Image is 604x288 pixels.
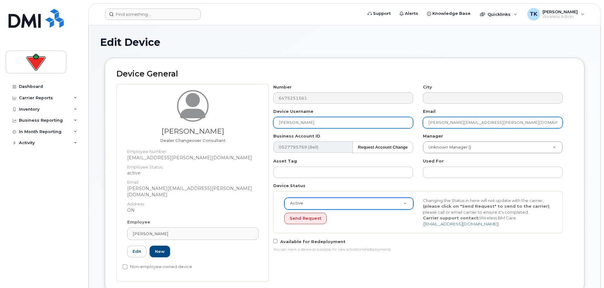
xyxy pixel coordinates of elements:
[273,239,277,243] input: Available for Redeployment
[273,183,305,189] label: Device Status
[418,198,557,227] div: Changing the Status in here will not update with the carrier, , please call or email carrier to e...
[127,145,258,155] dt: Employee Number:
[127,207,258,213] dd: ON
[127,219,150,225] label: Employee
[116,70,573,78] h2: Device General
[286,200,303,206] span: Active
[127,127,258,135] h3: [PERSON_NAME]
[150,246,170,257] a: New
[127,227,258,240] a: [PERSON_NAME]
[423,142,562,153] a: Unknown Manager ()
[423,108,435,114] label: Email
[127,176,258,185] dt: Email:
[160,138,226,143] span: Job title
[273,133,320,139] label: Business Account ID
[358,145,408,150] strong: Request Account Change
[424,221,498,226] a: [EMAIL_ADDRESS][DOMAIN_NAME]
[127,161,258,170] dt: Employee Status:
[133,231,168,237] span: [PERSON_NAME]
[273,84,292,90] label: Number
[423,204,549,209] strong: (please click on "Send Request" to send to the carrier)
[100,37,589,48] h1: Edit Device
[127,198,258,207] dt: Address:
[425,144,471,150] span: Unknown Manager ()
[285,198,413,209] a: Active
[273,108,313,114] label: Device Username
[273,247,563,252] div: You can mark a device as available for new activations/redeployments
[122,263,192,271] label: Non-employee owned device
[284,213,327,224] button: Send Request
[127,185,258,198] dd: [PERSON_NAME][EMAIL_ADDRESS][PERSON_NAME][DOMAIN_NAME]
[423,84,432,90] label: City
[127,170,258,176] dd: active
[423,215,480,220] strong: Carrier support contact:
[280,239,346,244] span: Available for Redeployment
[127,246,146,257] a: Edit
[127,155,258,161] dd: [EMAIL_ADDRESS][PERSON_NAME][DOMAIN_NAME]
[273,158,297,164] label: Asset Tag
[122,264,127,269] input: Non-employee owned device
[423,133,443,139] label: Manager
[423,158,444,164] label: Used For
[352,141,413,153] button: Request Account Change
